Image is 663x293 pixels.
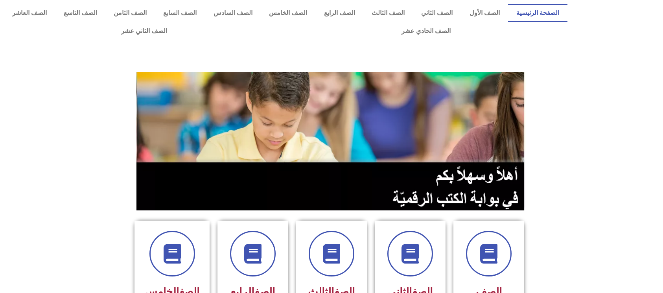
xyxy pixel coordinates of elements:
[4,22,284,40] a: الصف الثاني عشر
[461,4,508,22] a: الصف الأول
[4,4,55,22] a: الصف العاشر
[284,22,568,40] a: الصف الحادي عشر
[363,4,413,22] a: الصف الثالث
[105,4,155,22] a: الصف الثامن
[205,4,261,22] a: الصف السادس
[155,4,205,22] a: الصف السابع
[315,4,363,22] a: الصف الرابع
[55,4,105,22] a: الصف التاسع
[261,4,315,22] a: الصف الخامس
[508,4,567,22] a: الصفحة الرئيسية
[413,4,461,22] a: الصف الثاني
